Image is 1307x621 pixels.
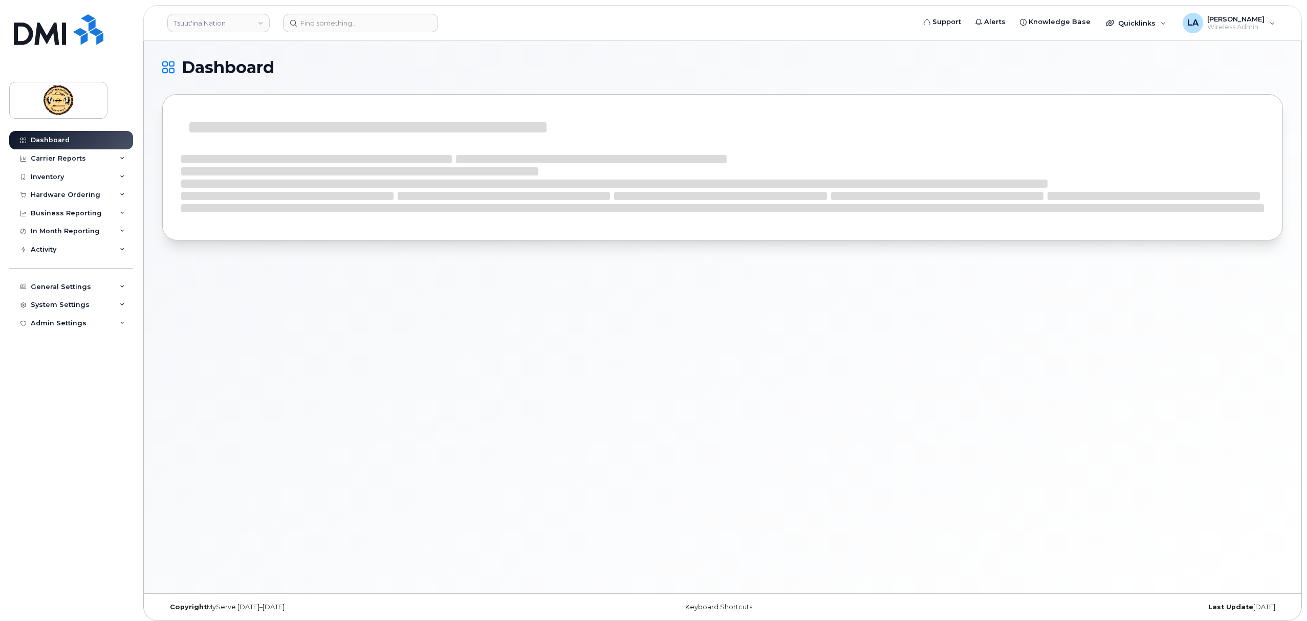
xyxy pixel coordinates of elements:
[162,603,536,611] div: MyServe [DATE]–[DATE]
[1208,603,1253,611] strong: Last Update
[170,603,207,611] strong: Copyright
[909,603,1283,611] div: [DATE]
[182,60,274,75] span: Dashboard
[685,603,752,611] a: Keyboard Shortcuts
